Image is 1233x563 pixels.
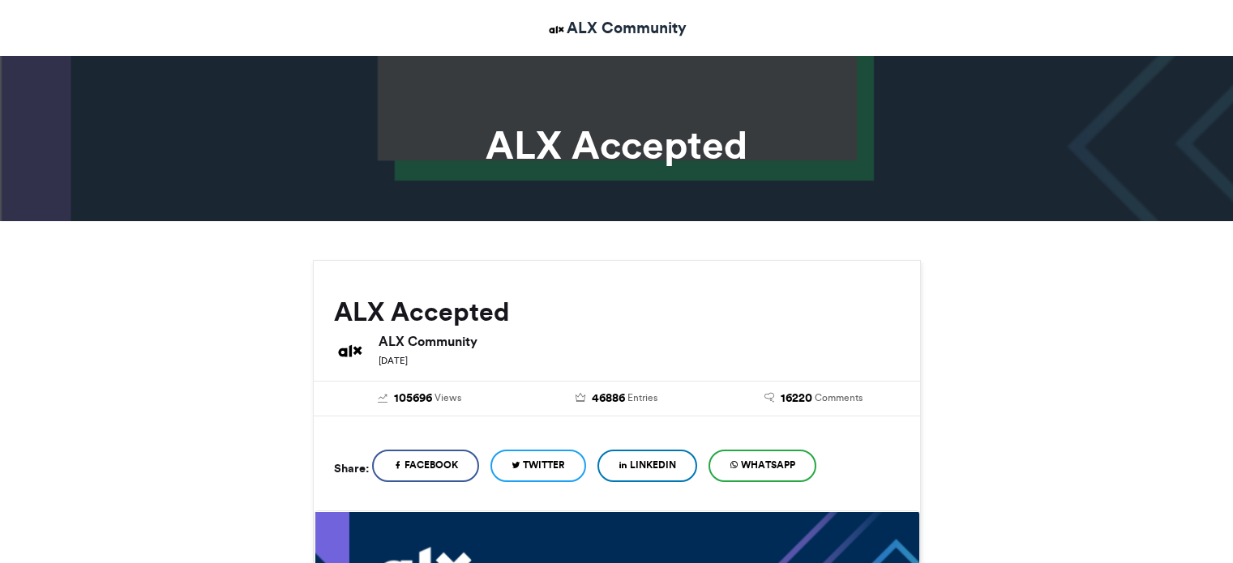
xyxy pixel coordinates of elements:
[372,450,479,482] a: Facebook
[435,390,461,405] span: Views
[530,390,703,407] a: 46886 Entries
[167,126,1067,164] h1: ALX Accepted
[727,390,900,407] a: 16220 Comments
[523,458,565,472] span: Twitter
[546,19,567,40] img: ALX Community
[334,297,900,326] h2: ALX Accepted
[592,390,625,407] span: 46886
[490,450,586,482] a: Twitter
[597,450,697,482] a: LinkedIn
[379,355,408,366] small: [DATE]
[405,458,458,472] span: Facebook
[781,390,812,407] span: 16220
[334,335,366,367] img: ALX Community
[627,390,657,405] span: Entries
[394,390,432,407] span: 105696
[741,458,795,472] span: WhatsApp
[630,458,676,472] span: LinkedIn
[546,16,687,40] a: ALX Community
[815,390,863,405] span: Comments
[334,390,507,407] a: 105696 Views
[709,450,816,482] a: WhatsApp
[334,458,369,479] h5: Share:
[379,335,900,348] h6: ALX Community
